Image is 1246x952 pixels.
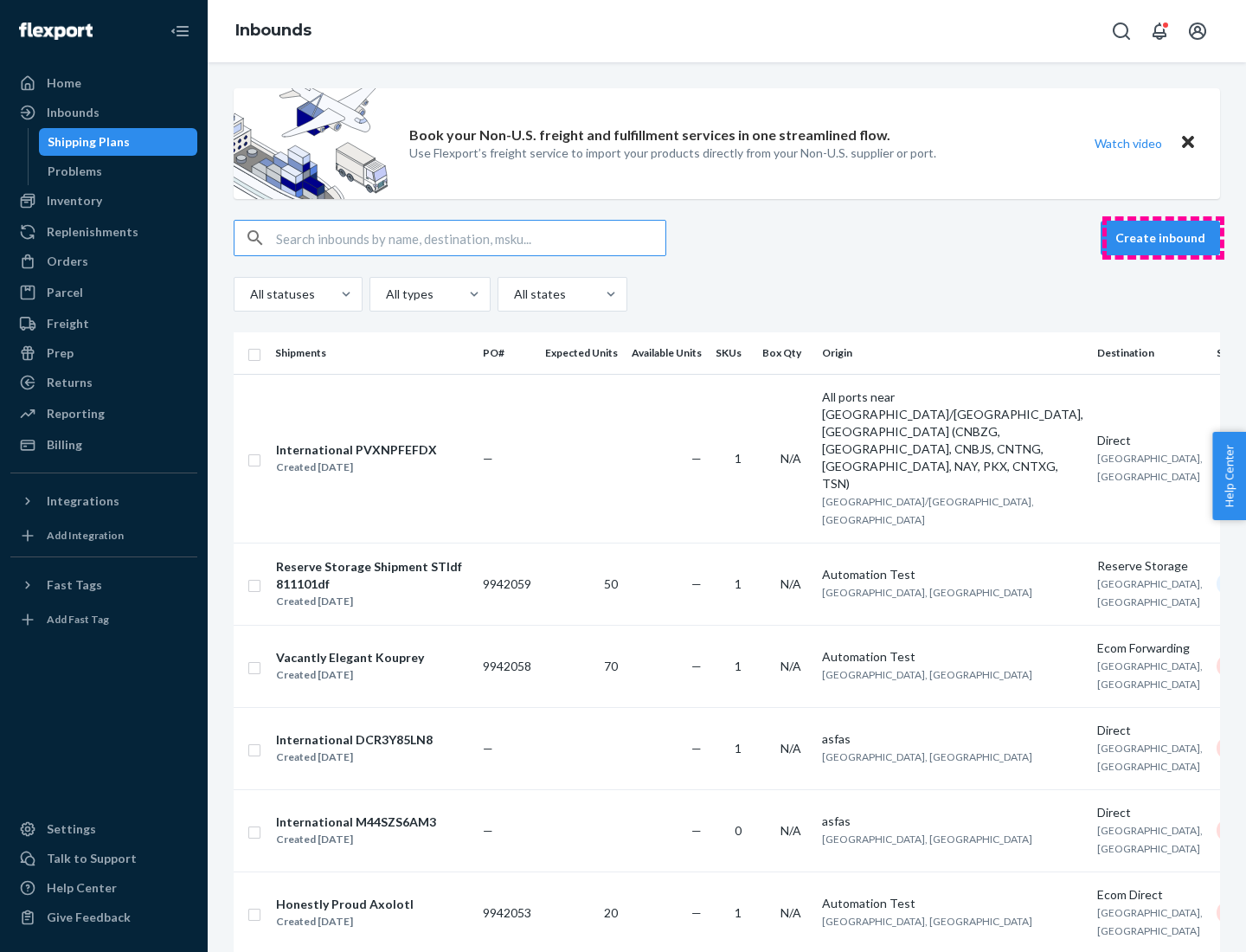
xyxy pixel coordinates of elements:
span: 1 [735,741,742,756]
a: Replenishments [10,218,197,246]
a: Problems [39,158,198,185]
div: Automation Test [822,648,1083,666]
div: Orders [47,253,88,270]
span: 70 [604,659,618,673]
ol: breadcrumbs [222,6,325,56]
span: N/A [780,905,801,920]
div: Settings [47,820,96,838]
td: 9942058 [476,625,538,707]
div: Direct [1097,804,1203,821]
a: Inventory [10,187,197,215]
a: Prep [10,339,197,367]
th: Destination [1090,332,1210,374]
div: Ecom Forwarding [1097,640,1203,657]
span: — [483,823,493,838]
a: Help Center [10,874,197,902]
div: Inventory [47,192,102,209]
a: Add Fast Tag [10,606,197,634]
div: All ports near [GEOGRAPHIC_DATA]/[GEOGRAPHIC_DATA], [GEOGRAPHIC_DATA] (CNBZG, [GEOGRAPHIC_DATA], ... [822,389,1083,492]
span: [GEOGRAPHIC_DATA], [GEOGRAPHIC_DATA] [822,586,1032,599]
div: Created [DATE] [276,913,414,930]
span: [GEOGRAPHIC_DATA], [GEOGRAPHIC_DATA] [822,915,1032,928]
span: [GEOGRAPHIC_DATA], [GEOGRAPHIC_DATA] [822,668,1032,681]
input: All statuses [248,286,250,303]
div: Honestly Proud Axolotl [276,896,414,913]
div: Parcel [47,284,83,301]
a: Orders [10,248,197,275]
div: Vacantly Elegant Kouprey [276,649,424,666]
input: All states [512,286,514,303]
span: — [691,823,702,838]
input: Search inbounds by name, destination, msku... [276,221,665,255]
div: International DCR3Y85LN8 [276,731,433,749]
p: Book your Non-U.S. freight and fulfillment services in one streamlined flow. [409,125,890,145]
span: N/A [780,823,801,838]
div: Created [DATE] [276,459,437,476]
a: Freight [10,310,197,338]
div: Shipping Plans [48,133,130,151]
button: Fast Tags [10,571,197,599]
th: Shipments [268,332,476,374]
button: Open Search Box [1104,14,1139,48]
div: Created [DATE] [276,749,433,766]
div: Created [DATE] [276,831,436,848]
span: — [691,451,702,466]
a: Parcel [10,279,197,306]
span: [GEOGRAPHIC_DATA], [GEOGRAPHIC_DATA] [822,750,1032,763]
th: Box Qty [755,332,815,374]
a: Home [10,69,197,97]
div: International M44SZS6AM3 [276,814,436,831]
a: Talk to Support [10,845,197,872]
a: Billing [10,431,197,459]
div: Help Center [47,879,117,897]
span: Help Center [1212,432,1246,520]
span: 1 [735,659,742,673]
button: Create inbound [1101,221,1220,255]
span: N/A [780,576,801,591]
div: Add Fast Tag [47,612,109,627]
button: Open account menu [1180,14,1215,48]
th: PO# [476,332,538,374]
span: 50 [604,576,618,591]
span: 1 [735,451,742,466]
span: — [691,576,702,591]
span: [GEOGRAPHIC_DATA], [GEOGRAPHIC_DATA] [822,833,1032,846]
div: Created [DATE] [276,666,424,684]
div: Replenishments [47,223,138,241]
a: Returns [10,369,197,396]
span: [GEOGRAPHIC_DATA], [GEOGRAPHIC_DATA] [1097,577,1203,608]
span: N/A [780,659,801,673]
a: Inbounds [235,21,311,40]
div: Direct [1097,432,1203,449]
div: asfas [822,813,1083,830]
th: Available Units [625,332,709,374]
button: Watch video [1083,131,1173,156]
div: Reserve Storage Shipment STIdf811101df [276,558,468,593]
span: 20 [604,905,618,920]
div: Reserve Storage [1097,557,1203,575]
div: International PVXNPFEFDX [276,441,437,459]
button: Close Navigation [163,14,197,48]
button: Close [1177,131,1199,156]
a: Reporting [10,400,197,428]
div: Add Integration [47,528,124,543]
div: Returns [47,374,93,391]
div: Inbounds [47,104,100,121]
span: — [691,905,702,920]
div: Reporting [47,405,105,422]
span: 1 [735,905,742,920]
p: Use Flexport’s freight service to import your products directly from your Non-U.S. supplier or port. [409,145,936,162]
a: Settings [10,815,197,843]
div: Problems [48,163,102,180]
td: 9942059 [476,543,538,625]
div: Created [DATE] [276,593,468,610]
div: Fast Tags [47,576,102,594]
img: Flexport logo [19,23,93,40]
span: N/A [780,741,801,756]
span: — [691,659,702,673]
button: Integrations [10,487,197,515]
div: Automation Test [822,895,1083,912]
span: [GEOGRAPHIC_DATA], [GEOGRAPHIC_DATA] [1097,452,1203,483]
button: Open notifications [1142,14,1177,48]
